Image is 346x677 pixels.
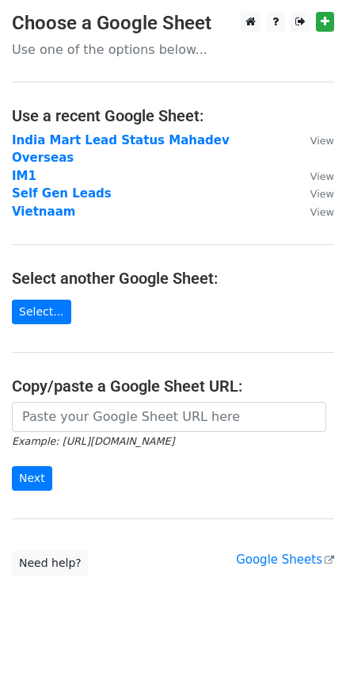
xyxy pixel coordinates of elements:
h4: Select another Google Sheet: [12,269,334,288]
a: India Mart Lead Status Mahadev Overseas [12,133,230,166]
small: View [310,206,334,218]
a: View [295,186,334,201]
a: Vietnaam [12,205,75,219]
h4: Copy/paste a Google Sheet URL: [12,377,334,396]
input: Paste your Google Sheet URL here [12,402,326,432]
a: View [295,133,334,147]
a: View [295,205,334,219]
a: Google Sheets [236,553,334,567]
h3: Choose a Google Sheet [12,12,334,35]
a: Self Gen Leads [12,186,112,201]
a: IM1 [12,169,36,183]
p: Use one of the options below... [12,41,334,58]
a: Need help? [12,551,89,576]
a: View [295,169,334,183]
a: Select... [12,300,71,324]
h4: Use a recent Google Sheet: [12,106,334,125]
small: View [310,170,334,182]
small: View [310,188,334,200]
input: Next [12,466,52,491]
small: View [310,135,334,147]
small: Example: [URL][DOMAIN_NAME] [12,435,174,447]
